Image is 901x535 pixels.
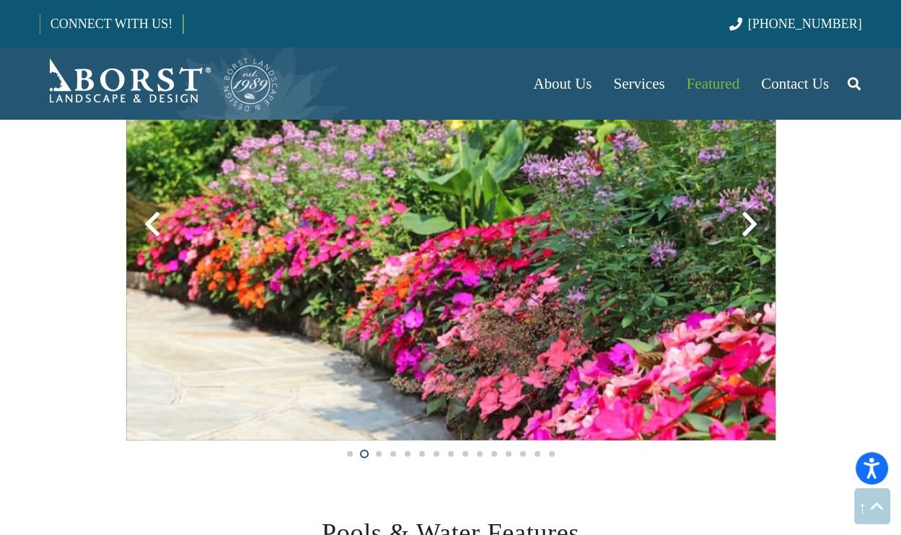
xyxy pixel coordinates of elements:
a: About Us [522,48,602,120]
a: Contact Us [750,48,840,120]
a: Services [602,48,675,120]
span: [PHONE_NUMBER] [748,17,862,31]
a: CONNECT WITH US! [40,6,183,41]
a: Borst-Logo [40,55,279,112]
span: Contact Us [761,75,829,92]
a: [PHONE_NUMBER] [729,17,861,31]
img: perennial-flowers [126,6,775,439]
a: Search [840,66,869,102]
span: Services [613,75,664,92]
a: Featured [676,48,750,120]
span: Featured [687,75,739,92]
a: Back to top [854,488,890,524]
span: About Us [533,75,592,92]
